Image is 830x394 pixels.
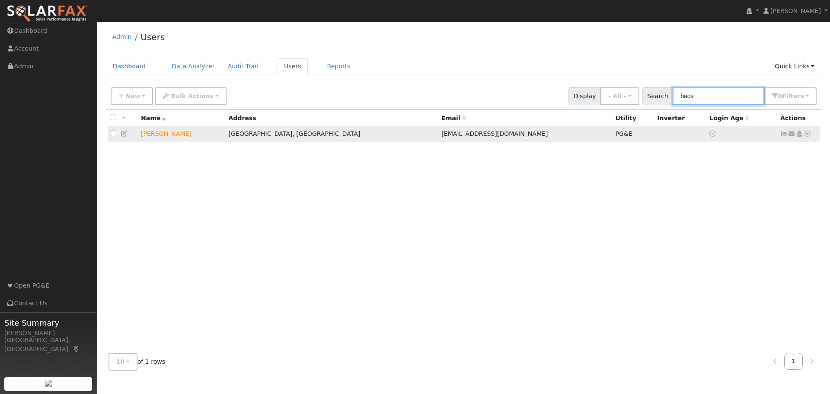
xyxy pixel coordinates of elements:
a: Admin [112,33,132,40]
div: [PERSON_NAME] [4,329,93,338]
span: Days since last login [709,115,749,122]
span: Filter [782,93,804,99]
a: No login access [709,130,717,137]
a: delilahquintanilla@gmail.com [788,129,796,138]
a: Quick Links [768,58,821,74]
button: 0Filters [764,87,817,105]
a: Login As [795,130,803,137]
a: Map [73,346,80,352]
button: Bulk Actions [155,87,226,105]
span: New [125,93,140,99]
a: Data Analyzer [165,58,221,74]
button: 10 [109,353,137,371]
span: [EMAIL_ADDRESS][DOMAIN_NAME] [441,130,548,137]
a: Edit User [121,130,128,137]
div: Address [228,114,435,123]
img: retrieve [45,380,52,387]
a: Reports [321,58,357,74]
img: SolarFax [6,5,88,23]
span: of 1 rows [109,353,166,371]
span: s [800,93,804,99]
span: Display [568,87,601,105]
a: Other actions [804,129,811,138]
div: [GEOGRAPHIC_DATA], [GEOGRAPHIC_DATA] [4,336,93,354]
span: Name [141,115,166,122]
a: Dashboard [106,58,153,74]
td: [GEOGRAPHIC_DATA], [GEOGRAPHIC_DATA] [225,126,438,142]
a: Show Graph [780,130,788,137]
div: Utility [615,114,651,123]
div: Inverter [657,114,703,123]
button: New [111,87,153,105]
span: Site Summary [4,317,93,329]
a: Users [278,58,308,74]
span: Bulk Actions [171,93,214,99]
span: [PERSON_NAME] [770,7,821,14]
td: Lead [138,126,225,142]
span: Email [441,115,466,122]
div: Actions [780,114,817,123]
input: Search [673,87,764,105]
button: - All - [600,87,639,105]
a: Audit Trail [221,58,265,74]
span: Search [642,87,673,105]
a: 1 [784,353,803,370]
span: 10 [116,358,125,365]
a: Users [140,32,165,42]
span: PG&E [615,130,632,137]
